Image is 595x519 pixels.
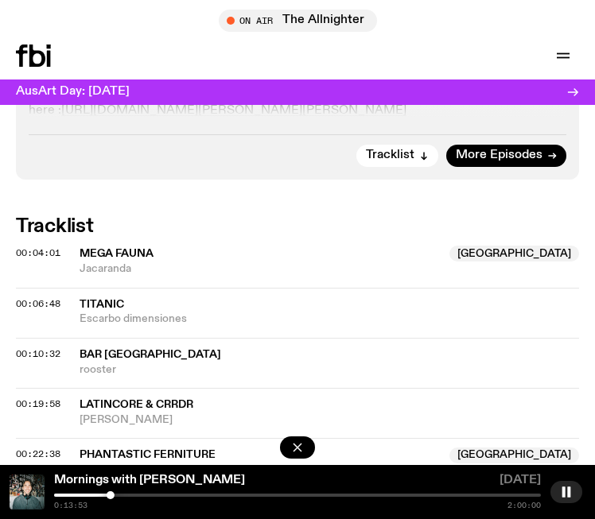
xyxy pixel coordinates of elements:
button: 00:04:01 [16,249,60,258]
h3: AusArt Day: [DATE] [16,86,130,98]
button: 00:19:58 [16,400,60,409]
span: 00:04:01 [16,246,60,259]
span: [GEOGRAPHIC_DATA] [449,246,579,261]
span: Phantastic Ferniture [80,449,216,460]
span: [DATE] [500,474,541,490]
span: rooster [80,362,579,378]
span: Titanic [80,299,124,310]
button: 00:22:38 [16,450,60,459]
span: 00:10:32 [16,347,60,360]
span: LATINCORE & CRRDR [80,399,193,410]
span: [GEOGRAPHIC_DATA] [449,447,579,463]
span: Tracklist [366,149,414,161]
span: 00:22:38 [16,447,60,460]
span: Escarbo dimensiones [80,312,579,327]
span: 00:19:58 [16,397,60,410]
a: Mornings with [PERSON_NAME] [54,474,245,486]
span: Mega Fauna [80,248,154,259]
button: 00:06:48 [16,300,60,308]
span: 2:00:00 [507,502,541,509]
span: Jacaranda [80,261,579,277]
button: On AirThe Allnighter [219,10,377,32]
img: Radio presenter Ben Hansen sits in front of a wall of photos and an fbi radio sign. Film photo. B... [10,474,45,509]
button: Tracklist [356,145,438,167]
span: More Episodes [456,149,542,161]
span: 0:13:53 [54,502,87,509]
span: 00:06:48 [16,297,60,310]
span: [PERSON_NAME] [80,412,579,428]
a: More Episodes [446,145,566,167]
h2: Tracklist [16,218,579,236]
span: bar [GEOGRAPHIC_DATA] [80,349,221,360]
span: Change My Mind [80,463,579,478]
button: 00:10:32 [16,350,60,358]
